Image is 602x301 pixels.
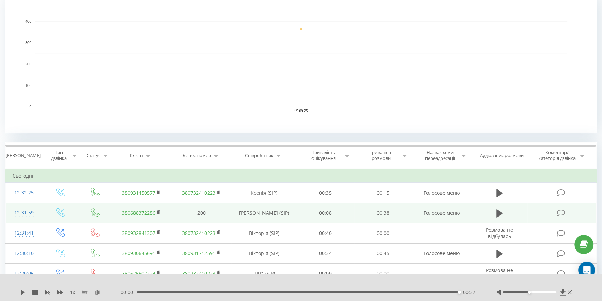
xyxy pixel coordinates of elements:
td: 200 [172,203,232,223]
td: 00:15 [354,183,412,203]
div: Назва схеми переадресації [422,149,459,161]
span: 00:00 [121,289,137,296]
div: Accessibility label [458,291,461,294]
div: Співробітник [245,153,274,158]
div: Тривалість розмови [363,149,400,161]
a: 380932841307 [122,230,155,236]
a: 380931450577 [122,189,155,196]
div: 12:29:06 [13,267,35,280]
a: 380732410223 [182,270,215,277]
div: Тип дзвінка [49,149,70,161]
td: [PERSON_NAME] (SIP) [231,203,296,223]
span: Розмова не відбулась [486,227,513,239]
td: 00:34 [296,243,354,263]
div: 12:32:25 [13,186,35,200]
td: 00:38 [354,203,412,223]
div: 12:30:10 [13,247,35,260]
div: 12:31:59 [13,206,35,220]
span: Розмова не відбулась [486,267,513,280]
div: [PERSON_NAME] [6,153,41,158]
td: Голосове меню [412,183,472,203]
div: Тривалість очікування [305,149,342,161]
div: Клієнт [130,153,143,158]
div: Статус [87,153,100,158]
text: 19.09.25 [294,109,308,113]
td: Голосове меню [412,203,472,223]
div: Коментар/категорія дзвінка [537,149,577,161]
td: Сьогодні [6,169,597,183]
td: 00:00 [354,263,412,284]
a: 380688372286 [122,210,155,216]
text: 300 [25,41,31,45]
td: 00:45 [354,243,412,263]
td: Ксенія (SIP) [231,183,296,203]
a: 380675507224 [122,270,155,277]
span: 1 x [70,289,75,296]
div: Аудіозапис розмови [480,153,524,158]
td: Вікторія (SIP) [231,223,296,243]
td: 00:09 [296,263,354,284]
td: Голосове меню [412,243,472,263]
div: Open Intercom Messenger [578,262,595,278]
div: Accessibility label [528,291,531,294]
text: 400 [25,19,31,23]
td: 00:08 [296,203,354,223]
a: 380732410223 [182,189,215,196]
div: 12:31:41 [13,226,35,240]
text: 100 [25,84,31,88]
div: Бізнес номер [182,153,211,158]
td: 00:35 [296,183,354,203]
a: 380931712591 [182,250,215,257]
td: Вікторія (SIP) [231,243,296,263]
td: 00:40 [296,223,354,243]
td: 00:00 [354,223,412,243]
text: 0 [29,105,31,109]
td: Інна (SIP) [231,263,296,284]
span: 00:37 [463,289,475,296]
a: 380930645691 [122,250,155,257]
text: 200 [25,62,31,66]
a: 380732410223 [182,230,215,236]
